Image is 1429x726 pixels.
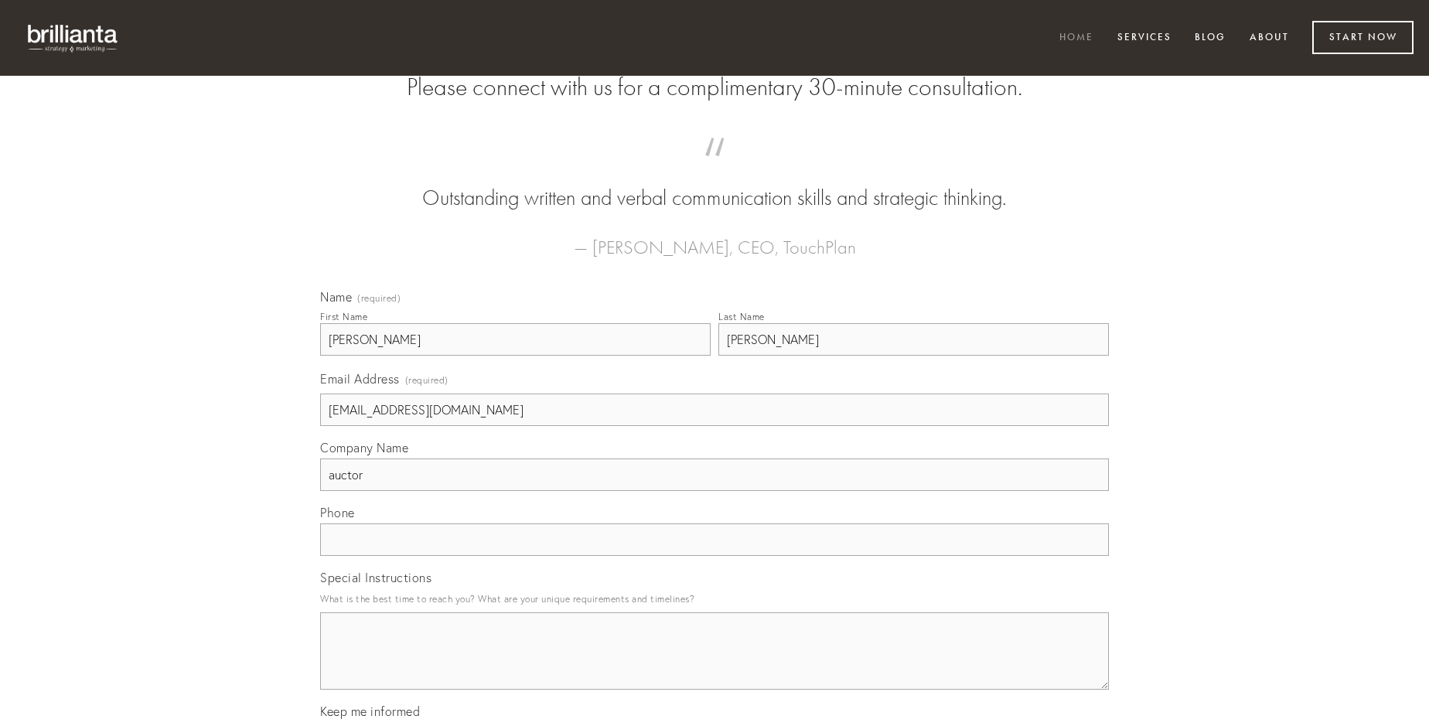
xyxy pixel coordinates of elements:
[320,289,352,305] span: Name
[15,15,131,60] img: brillianta - research, strategy, marketing
[1240,26,1299,51] a: About
[320,371,400,387] span: Email Address
[1049,26,1103,51] a: Home
[320,440,408,455] span: Company Name
[345,153,1084,183] span: “
[345,213,1084,263] figcaption: — [PERSON_NAME], CEO, TouchPlan
[718,311,765,322] div: Last Name
[320,73,1109,102] h2: Please connect with us for a complimentary 30-minute consultation.
[320,311,367,322] div: First Name
[1185,26,1236,51] a: Blog
[345,153,1084,213] blockquote: Outstanding written and verbal communication skills and strategic thinking.
[357,294,401,303] span: (required)
[405,370,448,390] span: (required)
[320,704,420,719] span: Keep me informed
[1312,21,1414,54] a: Start Now
[320,505,355,520] span: Phone
[1107,26,1182,51] a: Services
[320,570,431,585] span: Special Instructions
[320,588,1109,609] p: What is the best time to reach you? What are your unique requirements and timelines?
